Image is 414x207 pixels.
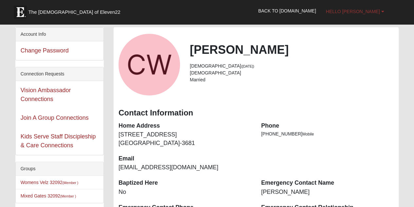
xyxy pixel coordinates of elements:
[326,9,380,14] span: Hello [PERSON_NAME]
[118,188,251,197] dd: No
[14,6,27,19] img: Eleven22 logo
[16,162,103,176] div: Groups
[118,179,251,187] dt: Baptized Here
[118,163,251,172] dd: [EMAIL_ADDRESS][DOMAIN_NAME]
[261,188,394,197] dd: [PERSON_NAME]
[118,131,251,147] dd: [STREET_ADDRESS] [GEOGRAPHIC_DATA]-3681
[302,132,314,136] span: Mobile
[10,2,141,19] a: The [DEMOGRAPHIC_DATA] of Eleven22
[261,131,394,137] li: [PHONE_NUMBER]
[190,63,394,70] li: [DEMOGRAPHIC_DATA]
[118,155,251,163] dt: Email
[28,9,120,15] span: The [DEMOGRAPHIC_DATA] of Eleven22
[190,70,394,76] li: [DEMOGRAPHIC_DATA]
[118,108,394,118] h3: Contact Information
[241,64,254,68] small: ([DATE])
[190,76,394,83] li: Married
[16,28,103,41] div: Account Info
[261,122,394,130] dt: Phone
[261,179,394,187] dt: Emergency Contact Name
[321,3,389,20] a: Hello [PERSON_NAME]
[63,181,78,185] small: (Member )
[16,67,103,81] div: Connection Requests
[21,114,89,121] a: Join A Group Connections
[21,133,96,149] a: Kids Serve Staff Discipleship & Care Connections
[253,3,321,19] a: Back to [DOMAIN_NAME]
[21,193,76,198] a: Mixed Gates 32092(Member )
[21,87,71,102] a: Vision Ambassador Connections
[21,180,79,185] a: Womens Velz 32092(Member )
[118,34,180,95] a: View Fullsize Photo
[21,47,69,54] a: Change Password
[190,43,394,57] h2: [PERSON_NAME]
[60,194,76,198] small: (Member )
[118,122,251,130] dt: Home Address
